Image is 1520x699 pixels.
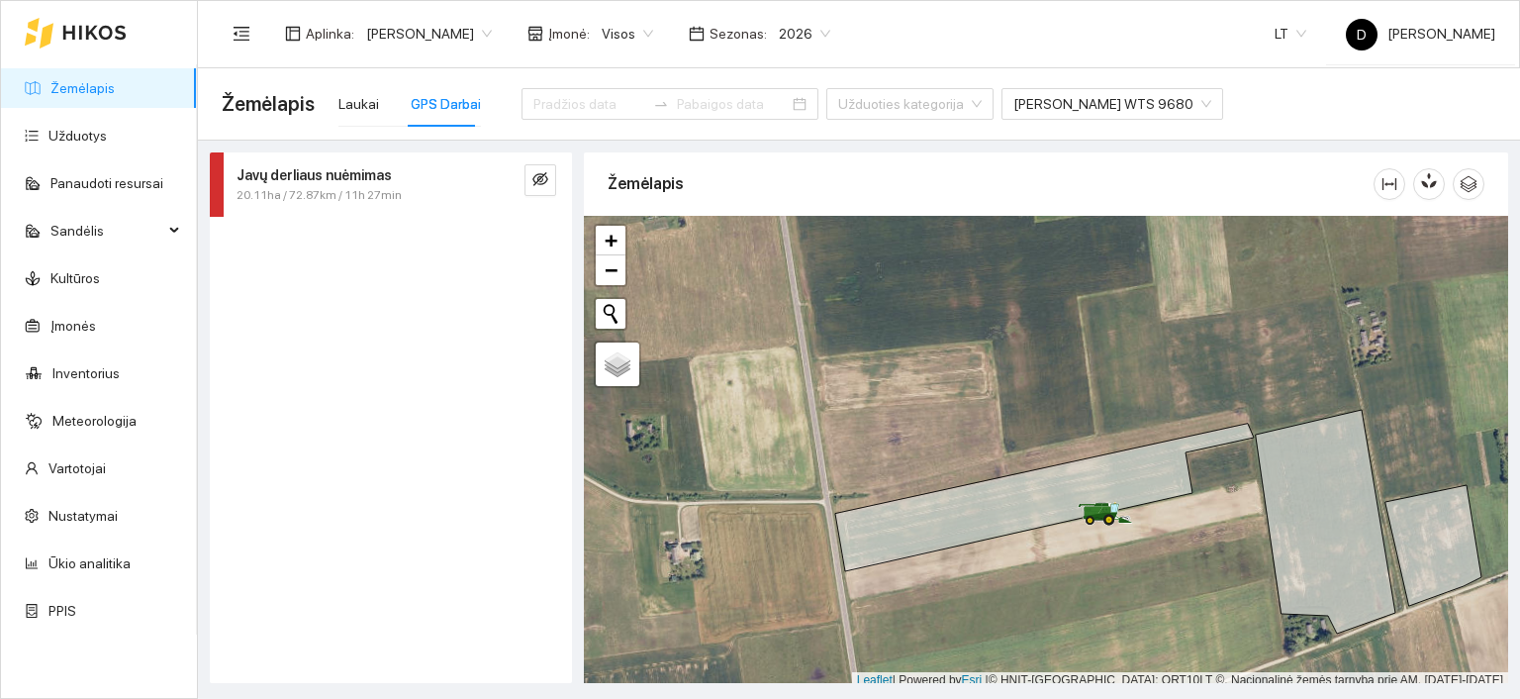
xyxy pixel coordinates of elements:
span: [PERSON_NAME] [1346,26,1495,42]
span: shop [527,26,543,42]
div: Laukai [338,93,379,115]
span: Sezonas : [710,23,767,45]
span: Sandėlis [50,211,163,250]
a: PPIS [48,603,76,619]
a: Zoom in [596,226,625,255]
span: John deere WTS 9680 [1013,89,1211,119]
span: Visos [602,19,653,49]
a: Vartotojai [48,460,106,476]
a: Panaudoti resursai [50,175,163,191]
span: | [986,673,989,687]
a: Žemėlapis [50,80,115,96]
a: Layers [596,343,639,386]
div: Žemėlapis [608,155,1374,212]
span: swap-right [653,96,669,112]
a: Zoom out [596,255,625,285]
a: Ūkio analitika [48,555,131,571]
span: menu-fold [233,25,250,43]
span: calendar [689,26,705,42]
strong: Javų derliaus nuėmimas [237,167,392,183]
div: GPS Darbai [411,93,481,115]
a: Užduotys [48,128,107,144]
span: 2026 [779,19,830,49]
a: Inventorius [52,365,120,381]
span: layout [285,26,301,42]
a: Įmonės [50,318,96,334]
button: eye-invisible [524,164,556,196]
span: D [1357,19,1367,50]
a: Kultūros [50,270,100,286]
span: Dovydas Baršauskas [366,19,492,49]
span: to [653,96,669,112]
a: Nustatymai [48,508,118,524]
div: Javų derliaus nuėmimas20.11ha / 72.87km / 11h 27mineye-invisible [210,152,572,217]
span: 20.11ha / 72.87km / 11h 27min [237,186,402,205]
input: Pabaigos data [677,93,789,115]
span: Aplinka : [306,23,354,45]
span: LT [1275,19,1306,49]
a: Leaflet [857,673,893,687]
button: menu-fold [222,14,261,53]
button: Initiate a new search [596,299,625,329]
span: Įmonė : [548,23,590,45]
a: Esri [962,673,983,687]
button: column-width [1374,168,1405,200]
span: − [605,257,617,282]
span: column-width [1375,176,1404,192]
a: Meteorologija [52,413,137,429]
span: + [605,228,617,252]
div: | Powered by © HNIT-[GEOGRAPHIC_DATA]; ORT10LT ©, Nacionalinė žemės tarnyba prie AM, [DATE]-[DATE] [852,672,1508,689]
input: Pradžios data [533,93,645,115]
span: eye-invisible [532,171,548,190]
span: Žemėlapis [222,88,315,120]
